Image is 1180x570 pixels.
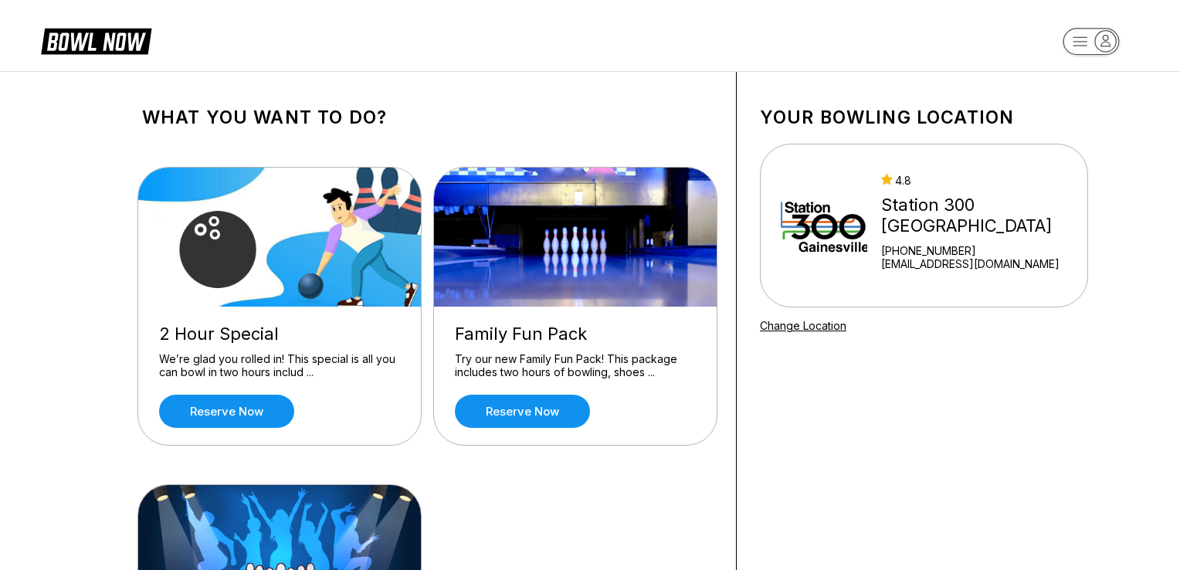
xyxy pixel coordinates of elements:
[159,352,400,379] div: We’re glad you rolled in! This special is all you can bowl in two hours includ ...
[455,352,696,379] div: Try our new Family Fun Pack! This package includes two hours of bowling, shoes ...
[881,195,1081,236] div: Station 300 [GEOGRAPHIC_DATA]
[159,395,294,428] a: Reserve now
[881,257,1081,270] a: [EMAIL_ADDRESS][DOMAIN_NAME]
[434,168,718,307] img: Family Fun Pack
[881,244,1081,257] div: [PHONE_NUMBER]
[138,168,422,307] img: 2 Hour Special
[781,168,867,283] img: Station 300 Gainesville
[159,324,400,344] div: 2 Hour Special
[760,107,1088,128] h1: Your bowling location
[142,107,713,128] h1: What you want to do?
[760,319,846,332] a: Change Location
[881,174,1081,187] div: 4.8
[455,324,696,344] div: Family Fun Pack
[455,395,590,428] a: Reserve now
